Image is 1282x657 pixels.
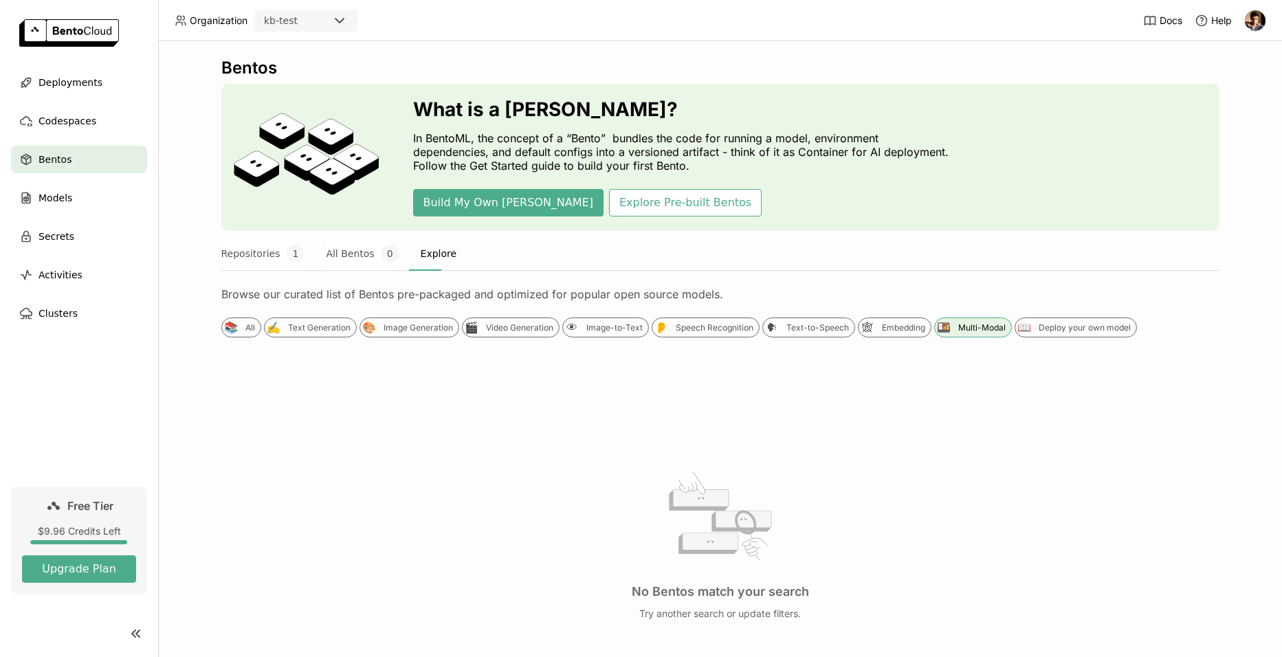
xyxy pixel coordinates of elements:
[287,245,304,263] span: 1
[858,318,931,337] div: 🕸Embedding
[765,320,780,335] div: 🗣
[221,287,1219,301] div: Browse our curated list of Bentos pre-packaged and optimized for popular open source models.
[11,69,147,96] a: Deployments
[11,184,147,212] a: Models
[11,300,147,327] a: Clusters
[38,228,74,245] span: Secrets
[267,320,281,335] div: ✍️
[221,318,261,337] div: 📚All
[639,608,801,620] p: Try another search or update filters.
[762,318,855,337] div: 🗣Text-to-Speech
[221,58,1219,78] div: Bentos
[38,113,96,129] span: Codespaces
[67,499,113,513] span: Free Tier
[1143,14,1182,27] a: Docs
[565,320,579,335] div: 👁
[421,236,457,271] button: Explore
[382,245,399,263] span: 0
[676,322,753,333] div: Speech Recognition
[882,322,925,333] div: Embedding
[22,525,136,537] div: $9.96 Credits Left
[609,189,762,216] button: Explore Pre-built Bentos
[190,14,247,27] span: Organization
[413,98,956,120] h3: What is a [PERSON_NAME]?
[221,236,305,271] button: Repositories
[654,320,669,335] div: 👂
[224,320,239,335] div: 📚
[958,322,1006,333] div: Multi-Modal
[326,236,398,271] button: All Bentos
[264,318,357,337] div: ✍️Text Generation
[465,320,479,335] div: 🎬
[288,322,351,333] div: Text Generation
[1160,14,1182,27] span: Docs
[586,322,643,333] div: Image-to-Text
[11,107,147,135] a: Codespaces
[11,487,147,594] a: Free Tier$9.96 Credits LeftUpgrade Plan
[937,320,951,335] div: 🍱
[232,112,380,203] img: cover onboarding
[38,74,102,91] span: Deployments
[38,305,78,322] span: Clusters
[22,555,136,583] button: Upgrade Plan
[11,146,147,173] a: Bentos
[413,131,956,172] p: In BentoML, the concept of a “Bento” bundles the code for running a model, environment dependenci...
[1245,10,1266,31] img: Kalpriksh Bist
[11,261,147,289] a: Activities
[384,322,453,333] div: Image Generation
[264,14,298,27] div: kb-test
[245,322,255,333] div: All
[668,464,772,568] img: no results
[299,14,300,28] input: Selected kb-test.
[360,318,459,337] div: 🎨Image Generation
[652,318,760,337] div: 👂Speech Recognition
[562,318,649,337] div: 👁Image-to-Text
[38,267,82,283] span: Activities
[632,584,809,599] h3: No Bentos match your search
[11,223,147,250] a: Secrets
[1211,14,1232,27] span: Help
[362,320,377,335] div: 🎨
[486,322,553,333] div: Video Generation
[413,189,604,216] button: Build My Own [PERSON_NAME]
[1017,320,1032,335] div: 📖
[861,320,875,335] div: 🕸
[1039,322,1131,333] div: Deploy your own model
[462,318,560,337] div: 🎬Video Generation
[934,318,1012,337] div: 🍱Multi-Modal
[38,151,71,168] span: Bentos
[19,19,119,47] img: logo
[1195,14,1232,27] div: Help
[38,190,72,206] span: Models
[786,322,849,333] div: Text-to-Speech
[1015,318,1137,337] div: 📖Deploy your own model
